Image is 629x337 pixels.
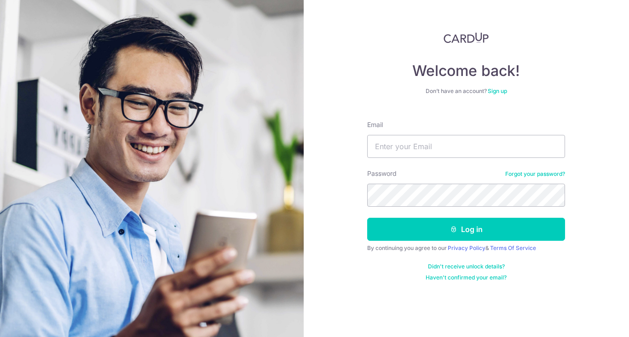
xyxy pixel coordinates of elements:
[367,62,565,80] h4: Welcome back!
[448,244,485,251] a: Privacy Policy
[367,244,565,252] div: By continuing you agree to our &
[428,263,505,270] a: Didn't receive unlock details?
[426,274,507,281] a: Haven't confirmed your email?
[490,244,536,251] a: Terms Of Service
[367,218,565,241] button: Log in
[367,87,565,95] div: Don’t have an account?
[444,32,489,43] img: CardUp Logo
[505,170,565,178] a: Forgot your password?
[367,169,397,178] label: Password
[367,120,383,129] label: Email
[488,87,507,94] a: Sign up
[367,135,565,158] input: Enter your Email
